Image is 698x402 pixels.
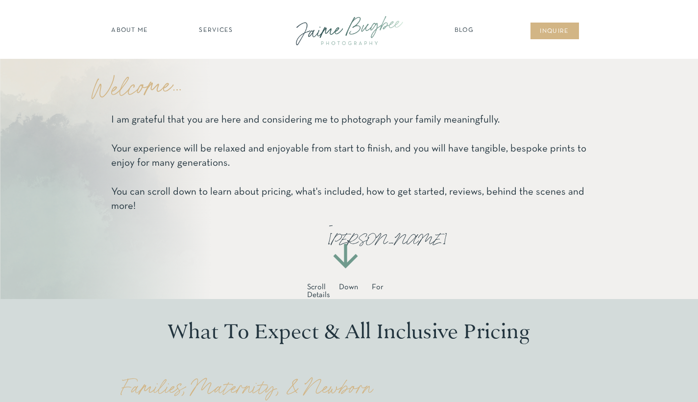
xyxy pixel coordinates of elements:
[327,218,372,235] p: -[PERSON_NAME]
[165,320,534,351] h2: What To Expect & All Inclusive Pricing
[189,26,244,36] a: SERVICES
[535,27,575,37] a: inqUIre
[307,283,384,294] p: Scroll Down For Details
[111,113,587,211] a: I am grateful that you are here and considering me to photograph your family meaningfully.Your ex...
[116,374,378,402] h2: Families, Maternity, & Newborn
[109,26,151,36] a: about ME
[452,26,477,36] a: Blog
[111,113,587,211] p: I am grateful that you are here and considering me to photograph your family meaningfully. Your e...
[90,59,299,107] p: Welcome...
